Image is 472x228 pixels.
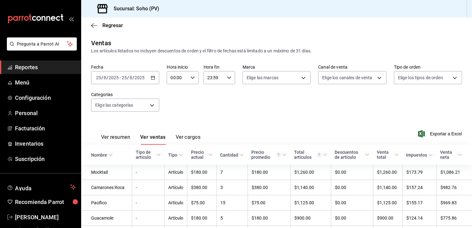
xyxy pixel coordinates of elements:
td: Guacamole [81,211,132,226]
td: $0.00 [331,165,373,180]
div: Cantidad [220,153,238,158]
td: $75.00 [187,195,217,211]
td: 7 [216,165,248,180]
span: Nombre [91,153,113,158]
td: - [132,211,165,226]
td: $900.00 [373,211,402,226]
span: Tipo [168,153,183,158]
td: Artículo [165,211,187,226]
input: -- [121,75,127,80]
div: Impuestos [406,153,427,158]
span: Suscripción [15,155,76,163]
div: Tipo de artículo [136,150,155,160]
span: Elige los canales de venta [322,75,372,81]
span: Recomienda Parrot [15,198,76,206]
td: $157.24 [402,180,436,195]
div: Tipo [168,153,177,158]
td: $124.14 [402,211,436,226]
span: Venta neta [440,150,462,160]
td: Pacifico [81,195,132,211]
td: Artículo [165,165,187,180]
label: Hora inicio [167,65,198,69]
span: Venta total [377,150,399,160]
div: navigation tabs [101,134,200,145]
td: $180.00 [248,165,290,180]
span: Cantidad [220,153,244,158]
td: $155.17 [402,195,436,211]
td: $1,125.00 [373,195,402,211]
button: Exportar a Excel [419,130,462,138]
label: Marca [243,65,311,69]
button: Ver ventas [140,134,166,145]
td: $1,140.00 [373,180,402,195]
span: / [127,75,129,80]
td: Camarones Roca [81,180,132,195]
input: ---- [134,75,145,80]
span: Personal [15,109,76,117]
span: [PERSON_NAME] [15,213,76,221]
span: Precio promedio [251,150,287,160]
div: Ventas [91,38,111,48]
input: -- [96,75,101,80]
td: - [132,165,165,180]
svg: Precio promedio = Total artículos / cantidad [276,153,281,157]
label: Tipo de orden [394,65,462,69]
input: -- [103,75,106,80]
div: Precio actual [191,150,207,160]
td: - [132,180,165,195]
span: Configuración [15,94,76,102]
button: Pregunta a Parrot AI [7,37,77,51]
td: $180.00 [187,211,217,226]
div: Descuentos de artículo [335,150,364,160]
td: Artículo [165,180,187,195]
td: $1,260.00 [373,165,402,180]
div: Nombre [91,153,107,158]
span: - [120,75,121,80]
button: Ver resumen [101,134,130,145]
div: Venta total [377,150,393,160]
span: Menú [15,78,76,87]
span: Facturación [15,124,76,133]
label: Hora fin [204,65,235,69]
span: Reportes [15,63,76,71]
label: Fecha [91,65,159,69]
span: Elige las categorías [95,102,133,108]
span: Impuestos [406,153,433,158]
td: $173.79 [402,165,436,180]
td: $969.83 [436,195,472,211]
td: $900.00 [290,211,331,226]
button: Ver cargos [176,134,201,145]
td: $1,260.00 [290,165,331,180]
td: Mocktail [81,165,132,180]
input: -- [129,75,132,80]
td: $1,086.21 [436,165,472,180]
td: $775.86 [436,211,472,226]
label: Categorías [91,92,159,97]
td: $380.00 [187,180,217,195]
div: Venta neta [440,150,456,160]
span: Ayuda [15,183,68,191]
span: / [106,75,108,80]
td: 5 [216,211,248,226]
span: Elige los tipos de orden [398,75,443,81]
span: Inventarios [15,139,76,148]
td: $180.00 [248,211,290,226]
div: Los artículos listados no incluyen descuentos de orden y el filtro de fechas está limitado a un m... [91,48,462,54]
td: $75.00 [248,195,290,211]
div: Total artículos [294,150,322,160]
span: Total artículos [294,150,327,160]
label: Canal de venta [318,65,386,69]
td: $0.00 [331,195,373,211]
td: $380.00 [248,180,290,195]
td: 15 [216,195,248,211]
span: Regresar [102,22,123,28]
span: / [101,75,103,80]
button: open_drawer_menu [69,16,74,21]
a: Pregunta a Parrot AI [4,45,77,52]
span: Descuentos de artículo [335,150,369,160]
svg: El total artículos considera cambios de precios en los artículos así como costos adicionales por ... [317,153,322,157]
td: $0.00 [331,180,373,195]
td: $180.00 [187,165,217,180]
span: / [132,75,134,80]
td: $1,125.00 [290,195,331,211]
